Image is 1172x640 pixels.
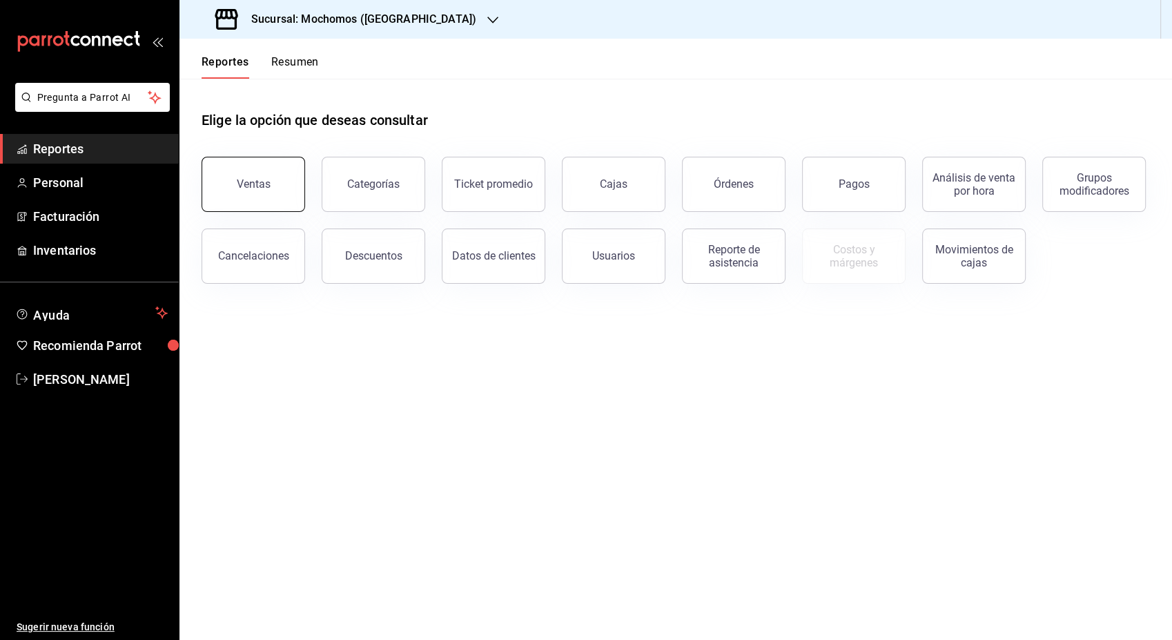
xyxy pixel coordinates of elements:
span: Facturación [33,207,168,226]
button: Contrata inventarios para ver este reporte [802,229,906,284]
span: Ayuda [33,304,150,321]
button: Órdenes [682,157,785,212]
button: Ventas [202,157,305,212]
button: Pregunta a Parrot AI [15,83,170,112]
span: Inventarios [33,241,168,260]
span: Pregunta a Parrot AI [37,90,148,105]
span: Personal [33,173,168,192]
h3: Sucursal: Mochomos ([GEOGRAPHIC_DATA]) [240,11,476,28]
div: Descuentos [345,249,402,262]
div: Reporte de asistencia [691,243,777,269]
div: Datos de clientes [452,249,536,262]
a: Pregunta a Parrot AI [10,100,170,115]
button: open_drawer_menu [152,36,163,47]
button: Análisis de venta por hora [922,157,1026,212]
div: Usuarios [592,249,635,262]
button: Cajas [562,157,665,212]
div: Costos y márgenes [811,243,897,269]
span: Reportes [33,139,168,158]
button: Usuarios [562,229,665,284]
button: Movimientos de cajas [922,229,1026,284]
div: Cancelaciones [218,249,289,262]
div: Ventas [237,177,271,191]
h1: Elige la opción que deseas consultar [202,110,428,130]
div: Grupos modificadores [1051,171,1137,197]
div: Cajas [600,177,627,191]
span: Sugerir nueva función [17,620,168,634]
button: Reporte de asistencia [682,229,785,284]
span: [PERSON_NAME] [33,370,168,389]
button: Resumen [271,55,319,79]
div: Pagos [839,177,870,191]
div: navigation tabs [202,55,319,79]
button: Pagos [802,157,906,212]
div: Órdenes [714,177,754,191]
div: Análisis de venta por hora [931,171,1017,197]
div: Categorías [347,177,400,191]
span: Recomienda Parrot [33,336,168,355]
button: Descuentos [322,229,425,284]
button: Reportes [202,55,249,79]
button: Datos de clientes [442,229,545,284]
button: Cancelaciones [202,229,305,284]
div: Ticket promedio [454,177,533,191]
button: Grupos modificadores [1042,157,1146,212]
button: Categorías [322,157,425,212]
button: Ticket promedio [442,157,545,212]
div: Movimientos de cajas [931,243,1017,269]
